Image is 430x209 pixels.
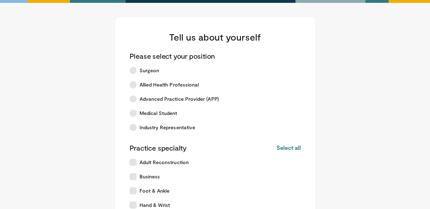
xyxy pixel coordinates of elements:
span: Foot & Ankle [140,187,170,194]
span: Adult Reconstruction [140,159,189,166]
span: Surgeon [140,67,160,74]
span: Business [140,173,160,180]
span: Advanced Practice Provider (APP) [140,95,219,103]
button: Select all [277,144,300,152]
span: Allied Health Professional [140,81,199,88]
span: Industry Representative [140,124,196,131]
h3: Tell us about yourself [130,31,301,43]
span: Medical Student [140,110,177,117]
p: Practice specialty [130,143,187,152]
span: Hand & Wrist [140,202,170,209]
p: Please select your position [130,51,215,61]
